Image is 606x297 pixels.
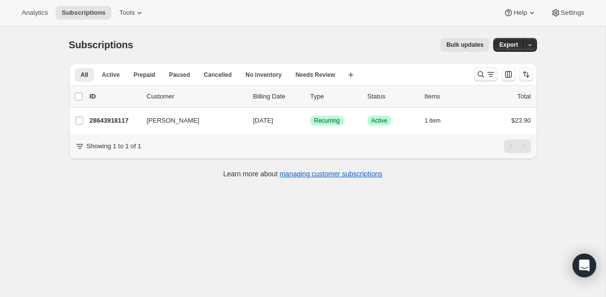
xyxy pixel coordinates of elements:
span: Active [102,71,120,79]
span: Tools [119,9,135,17]
span: Settings [561,9,584,17]
span: Export [499,41,518,49]
span: Needs Review [296,71,336,79]
span: Recurring [314,117,340,125]
button: Settings [545,6,590,20]
div: Open Intercom Messenger [572,254,596,277]
span: $23.90 [511,117,531,124]
button: Customize table column order and visibility [502,67,515,81]
span: 1 item [425,117,441,125]
p: Status [368,92,417,101]
p: Learn more about [223,169,382,179]
span: [DATE] [253,117,273,124]
div: 28643918117[PERSON_NAME][DATE]SuccessRecurringSuccessActive1 item$23.90 [90,114,531,128]
span: All [81,71,88,79]
p: Billing Date [253,92,303,101]
a: managing customer subscriptions [279,170,382,178]
button: Create new view [343,68,359,82]
button: [PERSON_NAME] [141,113,239,129]
span: [PERSON_NAME] [147,116,200,126]
span: Active [371,117,388,125]
p: Showing 1 to 1 of 1 [87,141,141,151]
button: 1 item [425,114,452,128]
button: Export [493,38,524,52]
span: No inventory [245,71,281,79]
span: Prepaid [134,71,155,79]
span: Cancelled [204,71,232,79]
button: Help [498,6,542,20]
span: Subscriptions [69,39,134,50]
button: Search and filter results [474,67,498,81]
nav: Pagination [504,139,531,153]
p: Customer [147,92,245,101]
p: 28643918117 [90,116,139,126]
div: Items [425,92,474,101]
button: Subscriptions [56,6,111,20]
p: Total [517,92,531,101]
span: Help [513,9,527,17]
p: ID [90,92,139,101]
button: Bulk updates [440,38,489,52]
button: Analytics [16,6,54,20]
button: Tools [113,6,150,20]
div: IDCustomerBilling DateTypeStatusItemsTotal [90,92,531,101]
div: Type [310,92,360,101]
span: Paused [169,71,190,79]
span: Analytics [22,9,48,17]
button: Sort the results [519,67,533,81]
span: Bulk updates [446,41,483,49]
span: Subscriptions [62,9,105,17]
